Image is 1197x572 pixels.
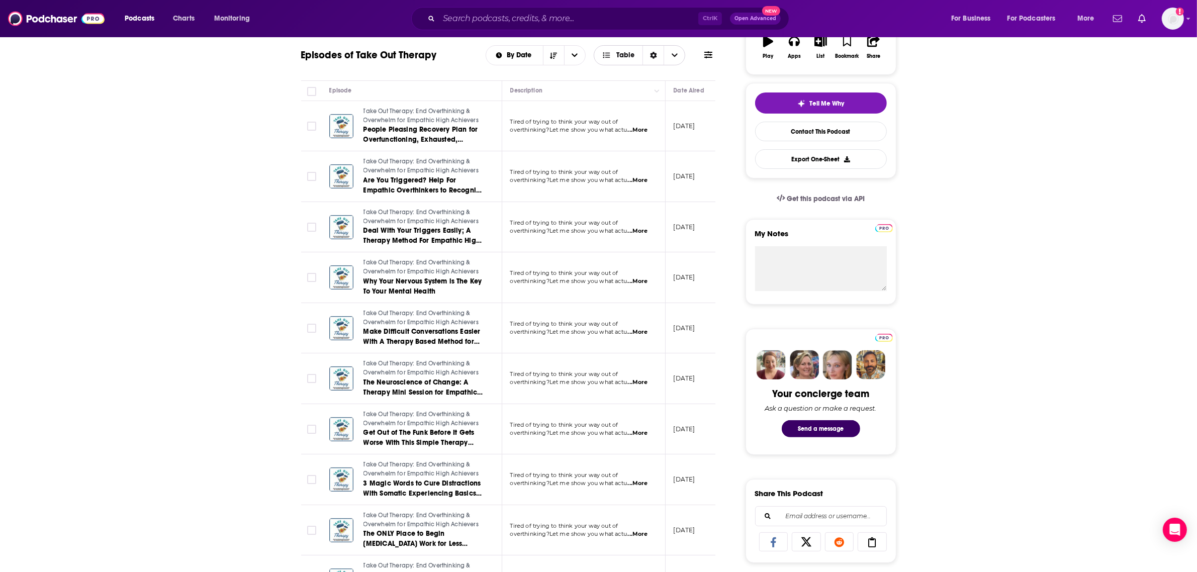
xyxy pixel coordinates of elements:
a: The ONLY Place to Begin [MEDICAL_DATA] Work for Less Overwhelm, Overthinking & More Inner Peace, ... [363,529,484,549]
span: People Pleasing Recovery Plan for Overfunctioning, Exhausted, Empathic People [363,125,478,154]
div: Play [763,53,773,59]
button: open menu [1070,11,1107,27]
a: Take Out Therapy: End Overthinking & Overwhelm for Empathic High Achievers [363,157,484,175]
button: Apps [781,29,807,65]
span: Take Out Therapy: End Overthinking & Overwhelm for Empathic High Achievers [363,310,479,326]
span: Take Out Therapy: End Overthinking & Overwhelm for Empathic High Achievers [363,411,479,427]
img: Sydney Profile [757,350,786,379]
p: [DATE] [674,374,695,383]
a: Why Your Nervous System is The Key To Your Mental Health [363,276,484,297]
a: Pro website [875,223,893,232]
p: [DATE] [674,273,695,281]
span: ...More [628,530,648,538]
a: Take Out Therapy: End Overthinking & Overwhelm for Empathic High Achievers [363,359,484,377]
span: Tired of trying to think your way out of [510,471,618,479]
span: Toggle select row [307,374,316,383]
button: Export One-Sheet [755,149,887,169]
span: overthinking?Let me show you what actu [510,378,627,386]
a: Pro website [875,332,893,342]
div: Search podcasts, credits, & more... [421,7,799,30]
div: Your concierge team [772,388,869,400]
span: Take Out Therapy: End Overthinking & Overwhelm for Empathic High Achievers [363,158,479,174]
span: ...More [628,227,648,235]
img: Podchaser Pro [875,334,893,342]
p: [DATE] [674,425,695,433]
span: ...More [628,480,648,488]
a: Share on X/Twitter [792,532,821,551]
button: List [807,29,834,65]
span: Take Out Therapy: End Overthinking & Overwhelm for Empathic High Achievers [363,259,479,275]
img: Jon Profile [856,350,885,379]
span: overthinking?Let me show you what actu [510,530,627,537]
span: ...More [628,429,648,437]
a: Copy Link [858,532,887,551]
span: ...More [628,176,648,184]
span: Logged in as SimonElement [1162,8,1184,30]
a: Get this podcast via API [769,186,873,211]
label: My Notes [755,229,887,246]
span: overthinking?Let me show you what actu [510,429,627,436]
button: open menu [486,52,543,59]
a: Are You Triggered? Help For Empathic Overthinkers to Recognize and Respond Appropriately to Triggers [363,175,484,196]
a: Contact This Podcast [755,122,887,141]
button: Share [860,29,886,65]
h2: Choose List sort [486,45,586,65]
span: Tired of trying to think your way out of [510,118,618,125]
span: Podcasts [125,12,154,26]
p: [DATE] [674,475,695,484]
span: Take Out Therapy: End Overthinking & Overwhelm for Empathic High Achievers [363,108,479,124]
div: Episode [329,84,352,97]
span: ...More [628,328,648,336]
span: overthinking?Let me show you what actu [510,328,627,335]
a: Take Out Therapy: End Overthinking & Overwhelm for Empathic High Achievers [363,460,484,478]
span: overthinking?Let me show you what actu [510,480,627,487]
span: Take Out Therapy: End Overthinking & Overwhelm for Empathic High Achievers [363,360,479,376]
button: open menu [1001,11,1070,27]
button: Choose View [594,45,686,65]
button: Send a message [782,420,860,437]
span: Tired of trying to think your way out of [510,168,618,175]
span: Toggle select row [307,324,316,333]
span: Toggle select row [307,273,316,282]
span: ...More [628,378,648,387]
a: Show notifications dropdown [1134,10,1150,27]
a: People Pleasing Recovery Plan for Overfunctioning, Exhausted, Empathic People [363,125,484,145]
div: Open Intercom Messenger [1163,518,1187,542]
span: Get this podcast via API [787,195,865,203]
span: Deal With Your Triggers Easily; A Therapy Method For Empathic High Achievers [363,226,482,255]
span: Take Out Therapy: End Overthinking & Overwhelm for Empathic High Achievers [363,512,479,528]
button: open menu [944,11,1003,27]
span: For Podcasters [1007,12,1056,26]
button: Sort Direction [543,46,564,65]
span: Toggle select row [307,526,316,535]
p: [DATE] [674,324,695,332]
a: Charts [166,11,201,27]
span: overthinking?Let me show you what actu [510,227,627,234]
button: open menu [564,46,585,65]
div: List [817,53,825,59]
input: Search podcasts, credits, & more... [439,11,698,27]
div: Description [510,84,542,97]
span: Table [616,52,634,59]
button: Bookmark [834,29,860,65]
p: [DATE] [674,172,695,180]
span: Make Difficult Conversations Easier With A Therapy Based Method for Empathic, Conflict Avoidant P... [363,327,482,356]
div: Sort Direction [642,46,664,65]
img: Podchaser Pro [875,224,893,232]
span: overthinking?Let me show you what actu [510,126,627,133]
span: Get Out of The Funk Before It Gets Worse With This Simple Therapy Tool: Help for Overwhelm, Overt... [363,428,475,467]
span: For Business [951,12,991,26]
p: [DATE] [674,223,695,231]
button: Open AdvancedNew [730,13,781,25]
a: 3 Magic Words to Cure Distractions With Somatic Experiencing Basics and Cognitive Behavioral Ther... [363,479,484,499]
a: Make Difficult Conversations Easier With A Therapy Based Method for Empathic, Conflict Avoidant P... [363,327,484,347]
a: Share on Facebook [759,532,788,551]
h1: Episodes of Take Out Therapy [301,49,437,61]
span: Toggle select row [307,223,316,232]
a: Show notifications dropdown [1109,10,1126,27]
span: overthinking?Let me show you what actu [510,277,627,284]
span: Toggle select row [307,122,316,131]
img: Podchaser - Follow, Share and Rate Podcasts [8,9,105,28]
